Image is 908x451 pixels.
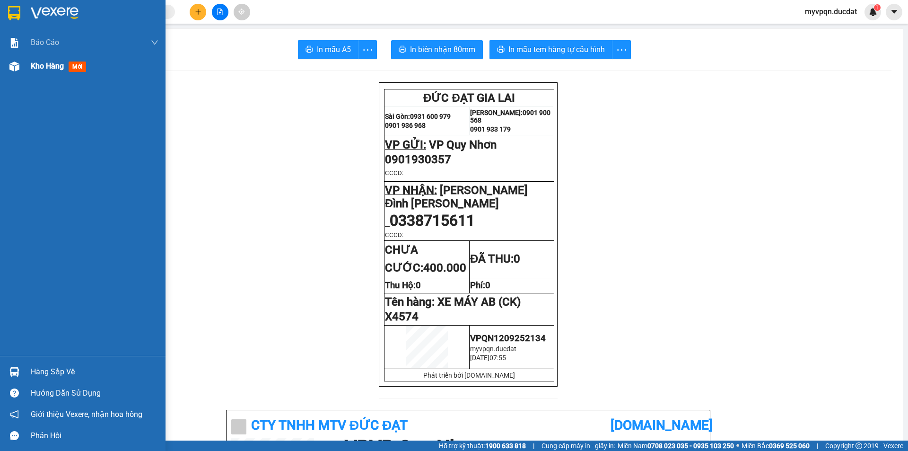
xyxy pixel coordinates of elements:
span: ĐỨC ĐẠT GIA LAI [41,9,132,22]
strong: 0708 023 035 - 0935 103 250 [647,442,734,450]
span: ⚪️ [736,444,739,448]
button: more [358,40,377,59]
strong: 0901 933 179 [89,46,135,55]
span: | [533,441,534,451]
strong: CHƯA CƯỚC: [385,243,466,274]
strong: Thu Hộ: [385,280,421,291]
strong: 0901 900 568 [470,109,550,124]
span: myvpqn.ducdat [470,345,516,353]
span: message [10,431,19,440]
img: icon-new-feature [869,8,877,16]
span: copyright [856,442,862,449]
b: CTy TNHH MTV ĐỨC ĐẠT [251,417,408,433]
strong: 0901 936 968 [6,42,52,51]
span: VP Quy Nhơn [50,62,118,75]
img: logo-vxr [8,6,20,20]
span: VP GỬI: [6,62,47,75]
strong: 1900 633 818 [485,442,526,450]
span: 400.000 [423,261,466,274]
span: 1 [875,4,879,11]
span: printer [497,45,505,54]
span: ĐỨC ĐẠT GIA LAI [423,91,515,105]
span: 0 [485,280,490,291]
span: VP NHẬN: [385,184,437,197]
span: Kho hàng [31,62,64,71]
strong: Sài Gòn: [6,31,35,40]
span: X4574 [385,310,419,323]
span: notification [10,410,19,419]
span: more [612,44,630,56]
span: myvpqn.ducdat [797,6,864,18]
button: printerIn mẫu A5 [298,40,358,59]
span: VP Quy Nhơn [429,138,497,151]
span: caret-down [890,8,899,16]
button: file-add [212,4,228,20]
span: plus [195,9,201,15]
strong: 0369 525 060 [769,442,810,450]
span: In mẫu tem hàng tự cấu hình [508,44,605,55]
b: [DOMAIN_NAME] [611,417,713,433]
strong: 0901 936 968 [385,122,426,129]
span: | [817,441,818,451]
span: Báo cáo [31,36,59,48]
span: VP GỬI: [385,138,426,151]
button: caret-down [886,4,902,20]
span: 0338715611 [390,212,475,230]
strong: 0931 600 979 [410,113,451,120]
span: question-circle [10,389,19,398]
span: CCCD: [385,231,403,239]
span: Cung cấp máy in - giấy in: [541,441,615,451]
button: aim [234,4,250,20]
span: [PERSON_NAME] Đình [PERSON_NAME] [385,184,528,210]
div: Hướng dẫn sử dụng [31,386,158,400]
strong: ĐÃ THU: [470,252,520,265]
span: file-add [217,9,223,15]
sup: 1 [874,4,881,11]
button: more [612,40,631,59]
span: Giới thiệu Vexere, nhận hoa hồng [31,408,142,420]
strong: [PERSON_NAME]: [89,27,148,35]
button: plus [190,4,206,20]
span: Miền Bắc [742,441,810,451]
span: CCCD: [385,169,403,177]
strong: 0901 933 179 [470,125,511,133]
span: XE MÁY AB (CK) [437,295,521,309]
img: warehouse-icon [9,367,19,377]
strong: Sài Gòn: [385,113,410,120]
span: 0901930357 [385,153,451,166]
span: Hỗ trợ kỹ thuật: [439,441,526,451]
span: In biên nhận 80mm [410,44,475,55]
span: mới [69,62,86,72]
span: 0 [416,280,421,291]
button: printerIn mẫu tem hàng tự cấu hình [489,40,612,59]
strong: [PERSON_NAME]: [470,109,523,116]
span: down [151,39,158,46]
span: printer [306,45,313,54]
strong: Phí: [470,280,490,291]
div: Phản hồi [31,429,158,443]
span: [DATE] [470,354,489,362]
span: printer [399,45,406,54]
span: Tên hàng: [385,295,521,309]
button: printerIn biên nhận 80mm [391,40,483,59]
img: solution-icon [9,38,19,48]
span: In mẫu A5 [317,44,351,55]
img: warehouse-icon [9,62,19,71]
div: Hàng sắp về [31,365,158,379]
span: 07:55 [489,354,506,362]
span: 0 [514,252,520,265]
strong: 0931 600 979 [35,31,81,40]
span: aim [238,9,245,15]
span: more [358,44,376,56]
td: Phát triển bởi [DOMAIN_NAME] [384,369,554,381]
span: VPQN1209252134 [470,333,546,344]
strong: 0901 900 568 [89,27,165,44]
span: Miền Nam [618,441,734,451]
